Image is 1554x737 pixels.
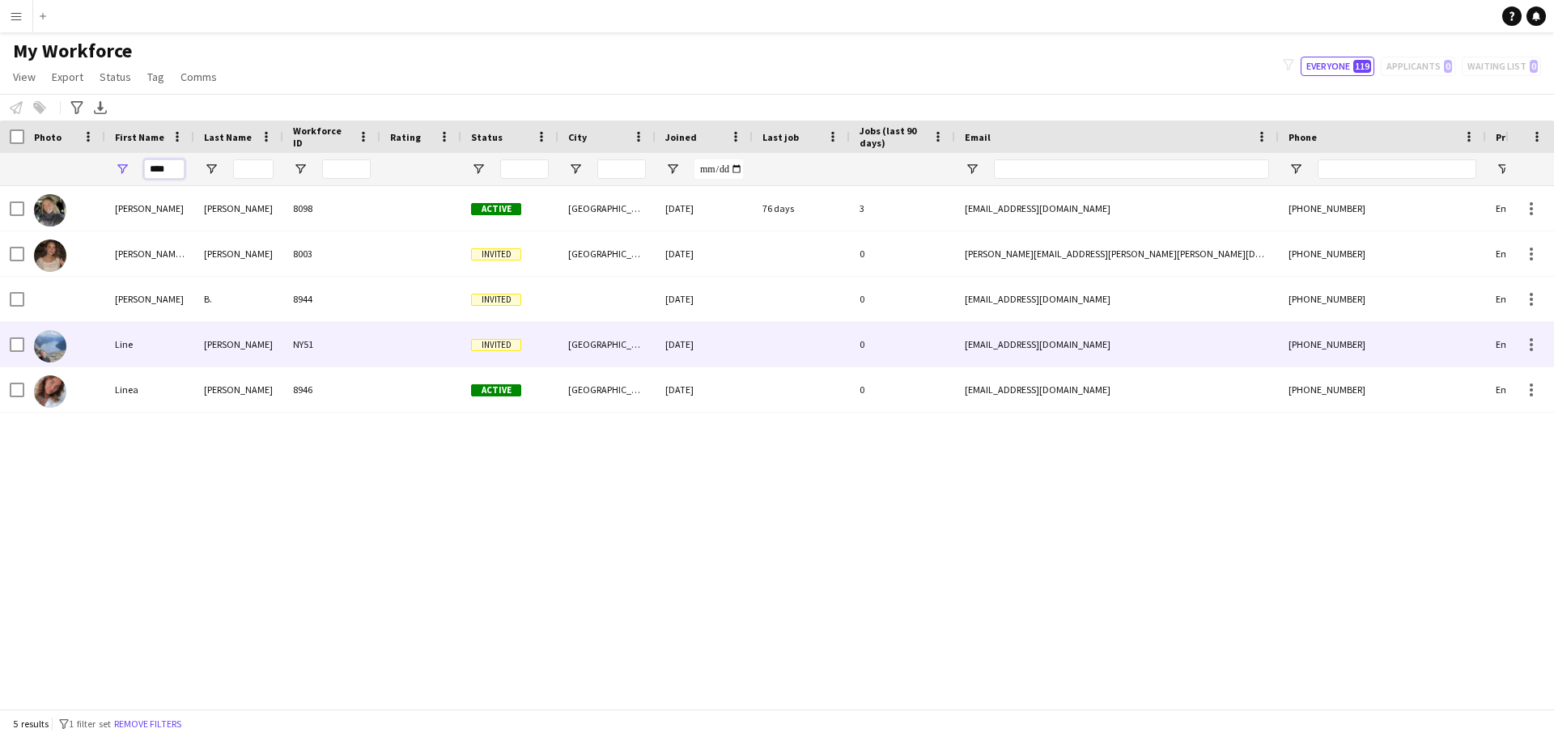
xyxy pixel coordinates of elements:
div: [GEOGRAPHIC_DATA] [558,186,656,231]
span: Workforce ID [293,125,351,149]
div: [GEOGRAPHIC_DATA] [558,367,656,412]
div: 8946 [283,367,380,412]
div: [PERSON_NAME] [105,186,194,231]
input: Joined Filter Input [694,159,743,179]
span: Last Name [204,131,252,143]
div: [EMAIL_ADDRESS][DOMAIN_NAME] [955,367,1279,412]
div: 0 [850,322,955,366]
div: Linea [105,367,194,412]
div: 0 [850,231,955,276]
span: View [13,70,36,84]
div: [GEOGRAPHIC_DATA] [558,231,656,276]
div: [PERSON_NAME] [PERSON_NAME] [105,231,194,276]
span: Status [471,131,503,143]
span: 1 filter set [69,718,111,730]
button: Open Filter Menu [204,162,219,176]
div: [PHONE_NUMBER] [1279,322,1486,366]
div: [PERSON_NAME][EMAIL_ADDRESS][PERSON_NAME][PERSON_NAME][DOMAIN_NAME] [955,231,1279,276]
div: Line [105,322,194,366]
button: Open Filter Menu [115,162,129,176]
span: My Workforce [13,39,132,63]
span: Jobs (last 90 days) [860,125,926,149]
span: Last job [762,131,799,143]
input: Last Name Filter Input [233,159,274,179]
input: First Name Filter Input [144,159,185,179]
span: Rating [390,131,421,143]
input: Workforce ID Filter Input [322,159,371,179]
div: 0 [850,367,955,412]
div: [PHONE_NUMBER] [1279,186,1486,231]
div: [PERSON_NAME] [194,186,283,231]
button: Open Filter Menu [965,162,979,176]
button: Open Filter Menu [568,162,583,176]
div: [EMAIL_ADDRESS][DOMAIN_NAME] [955,277,1279,321]
div: 8003 [283,231,380,276]
span: Active [471,384,521,396]
span: Invited [471,294,521,306]
div: [DATE] [656,277,753,321]
div: [PERSON_NAME] [194,322,283,366]
span: Email [965,131,991,143]
span: Profile [1496,131,1528,143]
div: [PHONE_NUMBER] [1279,277,1486,321]
button: Remove filters [111,715,185,733]
div: B. [194,277,283,321]
a: Status [93,66,138,87]
input: City Filter Input [597,159,646,179]
div: 8098 [283,186,380,231]
div: [DATE] [656,322,753,366]
button: Open Filter Menu [1289,162,1303,176]
div: [EMAIL_ADDRESS][DOMAIN_NAME] [955,186,1279,231]
img: Linea Johannesen [34,375,66,408]
input: Phone Filter Input [1318,159,1476,179]
div: 76 days [753,186,850,231]
span: First Name [115,131,164,143]
div: [DATE] [656,186,753,231]
a: Tag [141,66,171,87]
span: Export [52,70,83,84]
span: Invited [471,339,521,351]
a: Comms [174,66,223,87]
div: [PERSON_NAME] [194,367,283,412]
app-action-btn: Export XLSX [91,98,110,117]
button: Open Filter Menu [471,162,486,176]
button: Open Filter Menu [665,162,680,176]
div: NY51 [283,322,380,366]
span: Status [100,70,131,84]
div: [DATE] [656,231,753,276]
span: Comms [180,70,217,84]
button: Open Filter Menu [293,162,308,176]
span: Phone [1289,131,1317,143]
div: [PHONE_NUMBER] [1279,231,1486,276]
button: Open Filter Menu [1496,162,1510,176]
span: Active [471,203,521,215]
div: [EMAIL_ADDRESS][DOMAIN_NAME] [955,322,1279,366]
a: Export [45,66,90,87]
span: City [568,131,587,143]
div: [GEOGRAPHIC_DATA] [558,322,656,366]
a: View [6,66,42,87]
img: Line Thomassen [34,330,66,362]
div: [PHONE_NUMBER] [1279,367,1486,412]
span: Photo [34,131,62,143]
span: Tag [147,70,164,84]
img: Caroline Marie Dahl [34,239,66,272]
div: 8944 [283,277,380,321]
div: [PERSON_NAME] [105,277,194,321]
div: 3 [850,186,955,231]
app-action-btn: Advanced filters [67,98,87,117]
input: Email Filter Input [994,159,1269,179]
span: Joined [665,131,697,143]
div: [PERSON_NAME] [194,231,283,276]
img: Caroline Madsen [34,194,66,227]
span: Invited [471,248,521,260]
div: 0 [850,277,955,321]
div: [DATE] [656,367,753,412]
input: Status Filter Input [500,159,549,179]
span: 119 [1353,60,1371,73]
button: Everyone119 [1301,57,1374,76]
